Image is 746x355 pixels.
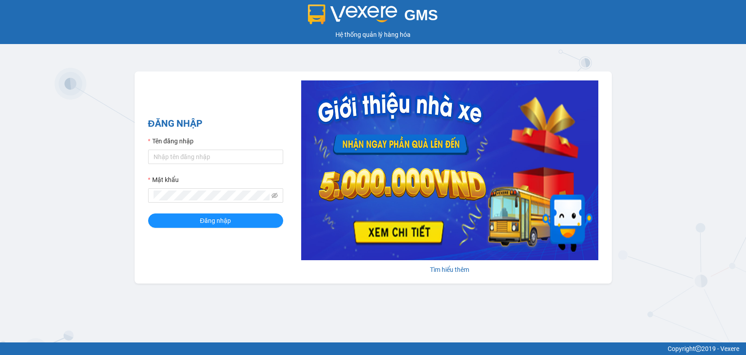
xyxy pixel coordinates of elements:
h2: ĐĂNG NHẬP [148,116,283,131]
input: Mật khẩu [154,191,270,200]
div: Hệ thống quản lý hàng hóa [2,30,744,40]
a: GMS [308,13,438,21]
label: Tên đăng nhập [148,136,194,146]
label: Mật khẩu [148,175,179,185]
input: Tên đăng nhập [148,150,283,164]
div: Tìm hiểu thêm [301,265,598,275]
span: eye-invisible [271,192,278,199]
span: copyright [695,346,701,352]
button: Đăng nhập [148,213,283,228]
img: logo 2 [308,4,397,24]
span: GMS [404,7,438,23]
div: Copyright 2019 - Vexere [7,344,739,354]
span: Đăng nhập [200,216,231,226]
img: banner-0 [301,80,598,260]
